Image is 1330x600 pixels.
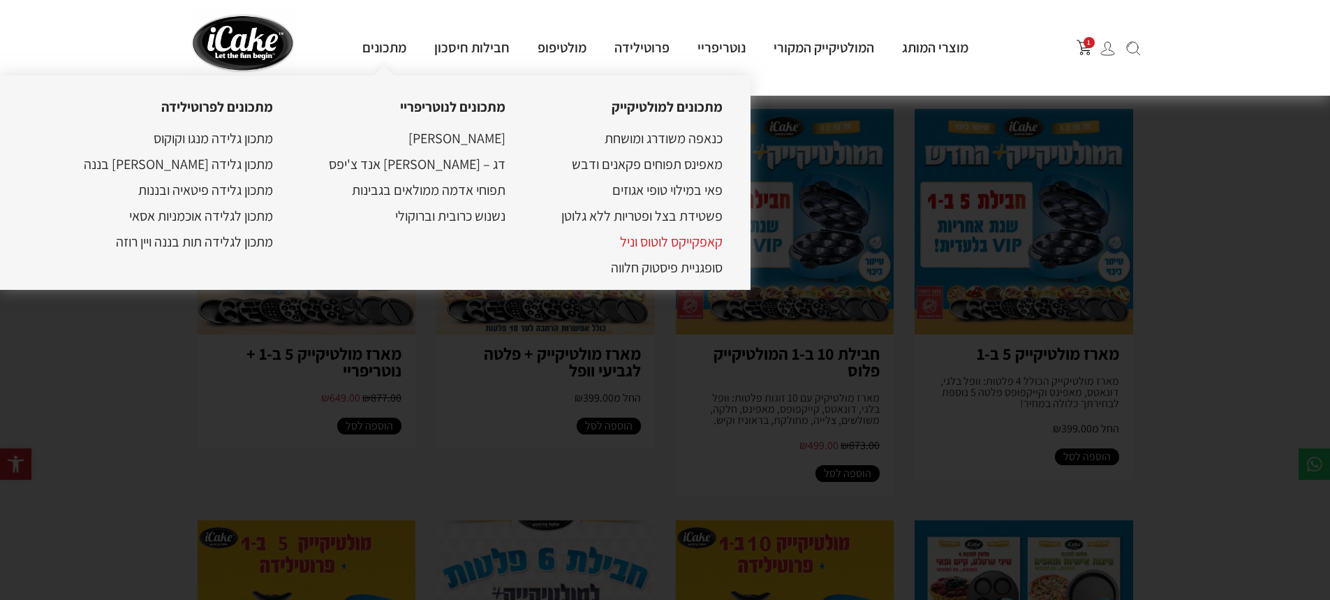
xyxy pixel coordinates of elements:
[420,38,524,57] a: חבילות חיסכון
[400,98,505,116] a: מתכונים לנוטריפריי
[605,129,723,147] a: כנאפה משודרג ומושחת
[129,207,273,225] a: מתכון לגלידה אוכמניות אסאי
[154,129,273,147] a: מתכון גלידה מנגו וקוקוס
[84,155,273,173] a: מתכון גלידה [PERSON_NAME] בננה
[524,38,600,57] a: מולטיפופ
[561,207,723,225] a: פשטידת בצל ופטריות ללא גלוטן
[600,38,684,57] a: פרוטילידה
[611,258,723,277] a: סופגניית פיסטוק חלווה
[1077,40,1092,55] button: פתח עגלת קניות צדדית
[329,155,505,173] a: דג – [PERSON_NAME] אנד צ'יפס
[352,181,505,199] a: תפוחי אדמה ממולאים בגבינות
[395,207,505,225] a: נשנוש כרובית וברוקולי
[348,38,420,57] a: מתכונים
[116,233,273,251] a: מתכון לגלידה תות בננה ויין רוזה
[138,181,273,199] a: מתכון גלידה פיטאיה ובננות
[408,129,505,147] a: [PERSON_NAME]
[161,98,273,116] a: מתכונים לפרוטילידה
[572,155,723,173] a: מאפינס תפוחים פקאנים ודבש
[612,98,723,116] a: מתכונים למולטיקייק
[1084,37,1095,48] span: 1
[888,38,982,57] a: מוצרי המותג
[1077,40,1092,55] img: shopping-cart.png
[760,38,888,57] a: המולטיקייק המקורי
[684,38,760,57] a: נוטריפריי
[612,181,723,199] a: פאי במילוי טופי אגוזים
[620,233,723,251] a: קאפקייקס לוטוס וניל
